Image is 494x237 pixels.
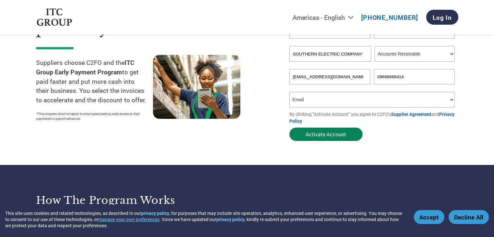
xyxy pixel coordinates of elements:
div: This site uses cookies and related technologies, as described in our , for purposes that may incl... [5,210,404,229]
img: ITC Group [36,8,73,26]
button: Activate Account [289,128,362,141]
p: *This program does not apply to employees seeking early access to their paychecks or payroll adva... [36,111,146,121]
a: privacy policy [216,216,245,222]
h3: How the program works [36,194,239,207]
div: Invalid company name or company name is too long [289,62,455,67]
button: Decline All [449,210,489,224]
strong: ITC Group Early Payment Program [36,58,134,76]
button: manage your own preferences [98,216,159,222]
div: Invalid last name or last name is too long [374,39,455,44]
select: Title/Role [374,46,455,62]
a: Privacy Policy [289,111,454,124]
div: Invalid first name or first name is too long [289,39,371,44]
div: Inavlid Phone Number [374,85,455,89]
button: Accept [414,210,444,224]
input: Your company name* [289,46,371,62]
p: Suppliers choose C2FO and the to get paid faster and put more cash into their business. You selec... [36,58,153,105]
div: Inavlid Email Address [289,85,371,89]
img: supply chain worker [153,55,240,119]
input: Phone* [374,69,455,84]
a: Log In [426,10,458,25]
a: [PHONE_NUMBER] [361,13,418,21]
input: Invalid Email format [289,69,371,84]
p: By clicking "Activate Account" you agree to C2FO's and [289,111,458,124]
a: Supplier Agreement [391,111,431,117]
a: privacy policy [141,210,169,216]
